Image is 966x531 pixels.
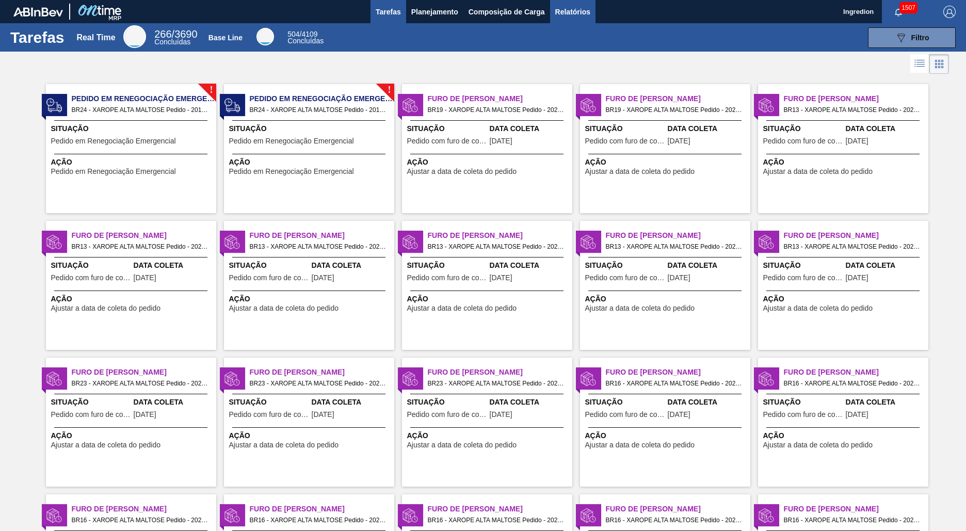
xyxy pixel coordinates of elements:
span: 14/09/2025 [490,137,512,145]
span: 15/09/2025 [312,411,334,419]
img: status [224,371,240,387]
span: Furo de Coleta [606,93,750,104]
span: Situação [763,260,843,271]
span: Data Coleta [668,260,748,271]
span: BR13 - XAROPE ALTA MALTOSE Pedido - 2026223 [72,241,208,252]
span: Situação [407,123,487,134]
span: ! [210,86,213,94]
img: status [759,508,774,523]
span: Data Coleta [134,260,214,271]
span: Data Coleta [846,123,926,134]
span: BR13 - XAROPE ALTA MALTOSE Pedido - 2026222 [784,104,920,116]
span: Filtro [911,34,929,42]
span: Pedido em Renegociação Emergencial [250,93,394,104]
button: Filtro [868,27,956,48]
span: 14/09/2025 [668,274,690,282]
span: Data Coleta [490,397,570,408]
span: Concluídas [154,38,190,46]
span: Ação [407,430,570,441]
span: Furo de Coleta [72,367,216,378]
span: Situação [585,260,665,271]
span: / 4109 [287,30,317,38]
span: Ação [763,157,926,168]
span: ! [388,86,391,94]
span: Ajustar a data de coleta do pedido [407,168,517,175]
span: BR16 - XAROPE ALTA MALTOSE Pedido - 2026149 [784,514,920,526]
span: Data Coleta [312,397,392,408]
span: Ajustar a data de coleta do pedido [51,441,161,449]
button: Notificações [882,5,915,19]
span: Furo de Coleta [784,230,928,241]
span: BR23 - XAROPE ALTA MALTOSE Pedido - 2026303 [428,378,564,389]
span: Situação [51,397,131,408]
span: 12/09/2025 [134,411,156,419]
span: Situação [229,397,309,408]
span: BR13 - XAROPE ALTA MALTOSE Pedido - 2026322 [606,241,742,252]
div: Base Line [256,28,274,45]
img: status [759,98,774,113]
img: status [224,508,240,523]
span: Furo de Coleta [250,230,394,241]
span: Concluídas [287,37,324,45]
span: BR19 - XAROPE ALTA MALTOSE Pedido - 2026315 [606,104,742,116]
span: Situação [585,123,665,134]
span: Ação [763,294,926,304]
span: Ajustar a data de coleta do pedido [229,441,339,449]
span: Ajustar a data de coleta do pedido [585,304,695,312]
span: Ajustar a data de coleta do pedido [585,168,695,175]
span: Furo de Coleta [606,230,750,241]
span: 13/09/2025 [490,274,512,282]
span: Furo de Coleta [784,367,928,378]
span: Tarefas [376,6,401,18]
span: Pedido em Renegociação Emergencial [229,137,354,145]
span: Furo de Coleta [250,367,394,378]
span: Data Coleta [490,123,570,134]
span: Situação [407,260,487,271]
span: Pedido com furo de coleta [51,411,131,419]
span: Furo de Coleta [606,367,750,378]
span: Pedido em Renegociação Emergencial [72,93,216,104]
img: status [46,371,62,387]
span: Furo de Coleta [250,504,394,514]
span: 1507 [899,2,917,13]
span: Situação [763,397,843,408]
img: status [581,234,596,250]
img: TNhmsLtSVTkK8tSr43FrP2fwEKptu5GPRR3wAAAABJRU5ErkJggg== [13,7,63,17]
h1: Tarefas [10,31,65,43]
span: 15/09/2025 [490,411,512,419]
span: Pedido com furo de coleta [229,411,309,419]
span: Pedido com furo de coleta [763,411,843,419]
span: Furo de Coleta [428,230,572,241]
img: status [403,98,418,113]
span: BR16 - XAROPE ALTA MALTOSE Pedido - 2026148 [606,514,742,526]
div: Base Line [208,34,243,42]
span: Relatórios [555,6,590,18]
img: status [46,98,62,113]
span: BR13 - XAROPE ALTA MALTOSE Pedido - 2026227 [428,241,564,252]
span: Situação [51,260,131,271]
span: Ação [51,157,214,168]
span: BR16 - XAROPE ALTA MALTOSE Pedido - 2026296 [250,514,386,526]
span: Data Coleta [312,260,392,271]
span: Pedido em Renegociação Emergencial [229,168,354,175]
span: 15/09/2025 [846,411,868,419]
span: 11/09/2025 [312,274,334,282]
span: Furo de Coleta [72,230,216,241]
span: Pedido com furo de coleta [585,274,665,282]
span: Pedido em Renegociação Emergencial [51,168,176,175]
img: status [403,508,418,523]
span: Ajustar a data de coleta do pedido [585,441,695,449]
span: Ação [51,294,214,304]
img: status [403,234,418,250]
span: Furo de Coleta [784,93,928,104]
span: Furo de Coleta [428,93,572,104]
span: Furo de Coleta [428,504,572,514]
img: status [224,234,240,250]
span: 15/09/2025 [668,137,690,145]
span: Situação [51,123,214,134]
span: BR24 - XAROPE ALTA MALTOSE Pedido - 2018591 [250,104,386,116]
span: Data Coleta [846,260,926,271]
span: Situação [585,397,665,408]
span: Data Coleta [668,123,748,134]
span: Planejamento [411,6,458,18]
